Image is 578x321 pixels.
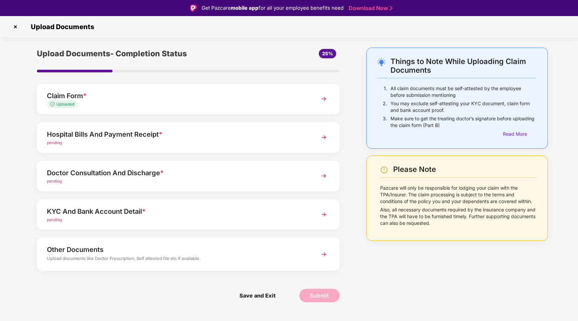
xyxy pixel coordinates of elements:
img: svg+xml;base64,PHN2ZyBpZD0iTmV4dCIgeG1sbnM9Imh0dHA6Ly93d3cudzMub3JnLzIwMDAvc3ZnIiB3aWR0aD0iMzYiIG... [318,208,330,220]
div: Hospital Bills And Payment Receipt [47,129,306,140]
strong: mobile app [231,5,259,11]
div: Upload Documents- Completion Status [37,48,238,60]
p: 3. [383,115,387,129]
span: pending [47,179,62,184]
a: Download Now [349,5,390,12]
p: Pazcare will only be responsible for lodging your claim with the TPA/Insurer. The claim processin... [380,185,536,205]
img: svg+xml;base64,PHN2ZyBpZD0iTmV4dCIgeG1sbnM9Imh0dHA6Ly93d3cudzMub3JnLzIwMDAvc3ZnIiB3aWR0aD0iMzYiIG... [318,248,330,260]
div: Please Note [393,165,536,174]
img: svg+xml;base64,PHN2ZyBpZD0iV2FybmluZ18tXzI0eDI0IiBkYXRhLW5hbWU9Ildhcm5pbmcgLSAyNHgyNCIgeG1sbnM9Im... [380,166,388,174]
p: All claim documents must be self-attested by the employee before submission mentioning [390,85,536,99]
div: Other Documents [47,244,306,255]
span: Uploaded [56,102,74,107]
span: pending [47,217,62,222]
div: Things to Note While Uploading Claim Documents [390,57,536,74]
img: Logo [190,5,197,11]
p: 1. [384,85,387,99]
div: Upload documents like Doctor Prescription, Self attested file etc if available. [47,255,306,264]
img: svg+xml;base64,PHN2ZyBpZD0iQ3Jvc3MtMzJ4MzIiIHhtbG5zPSJodHRwOi8vd3d3LnczLm9yZy8yMDAwL3N2ZyIgd2lkdG... [10,21,21,32]
p: 2. [383,100,387,114]
img: svg+xml;base64,PHN2ZyBpZD0iTmV4dCIgeG1sbnM9Imh0dHA6Ly93d3cudzMub3JnLzIwMDAvc3ZnIiB3aWR0aD0iMzYiIG... [318,170,330,182]
img: svg+xml;base64,PHN2ZyB4bWxucz0iaHR0cDovL3d3dy53My5vcmcvMjAwMC9zdmciIHdpZHRoPSIxMy4zMzMiIGhlaWdodD... [50,102,56,106]
div: Get Pazcare for all your employee benefits need [202,4,344,12]
img: svg+xml;base64,PHN2ZyB4bWxucz0iaHR0cDovL3d3dy53My5vcmcvMjAwMC9zdmciIHdpZHRoPSIyNC4wOTMiIGhlaWdodD... [377,58,385,66]
p: Also, all necessary documents required by the insurance company and the TPA will have to be furni... [380,206,536,227]
div: KYC And Bank Account Detail [47,206,306,217]
span: 25% [322,51,333,56]
span: Save and Exit [233,289,282,302]
div: Read More [503,130,536,138]
img: svg+xml;base64,PHN2ZyBpZD0iTmV4dCIgeG1sbnM9Imh0dHA6Ly93d3cudzMub3JnLzIwMDAvc3ZnIiB3aWR0aD0iMzYiIG... [318,131,330,143]
p: You may exclude self-attesting your KYC document, claim form and bank account proof. [390,100,536,114]
p: Make sure to get the treating doctor’s signature before uploading the claim form (Part B) [390,115,536,129]
img: svg+xml;base64,PHN2ZyBpZD0iTmV4dCIgeG1sbnM9Imh0dHA6Ly93d3cudzMub3JnLzIwMDAvc3ZnIiB3aWR0aD0iMzYiIG... [318,93,330,105]
button: Submit [299,289,340,302]
div: Claim Form [47,90,306,101]
div: Doctor Consultation And Discharge [47,168,306,178]
img: Stroke [390,5,392,12]
span: pending [47,140,62,145]
span: Upload Documents [24,23,97,31]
